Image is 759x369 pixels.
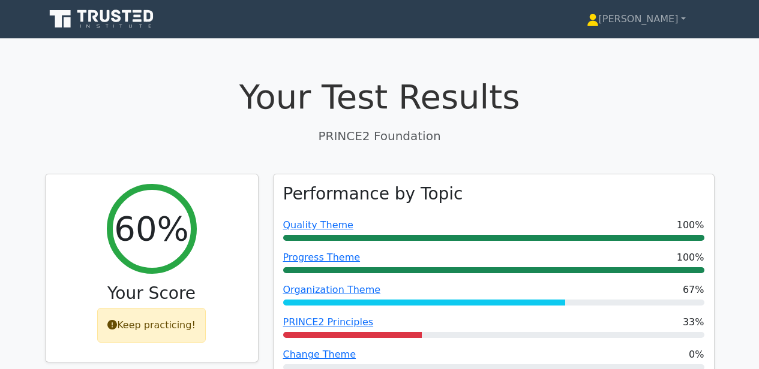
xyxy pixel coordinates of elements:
h3: Your Score [55,283,248,304]
h1: Your Test Results [45,77,715,117]
span: 33% [683,315,704,329]
a: Organization Theme [283,284,381,295]
span: 67% [683,283,704,297]
div: Keep practicing! [97,308,206,343]
p: PRINCE2 Foundation [45,127,715,145]
h3: Performance by Topic [283,184,463,204]
span: 100% [677,250,704,265]
a: Progress Theme [283,252,361,263]
span: 0% [689,347,704,362]
a: [PERSON_NAME] [558,7,715,31]
h2: 60% [114,208,188,249]
a: PRINCE2 Principles [283,316,374,328]
a: Quality Theme [283,219,353,231]
span: 100% [677,218,704,232]
a: Change Theme [283,349,356,360]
